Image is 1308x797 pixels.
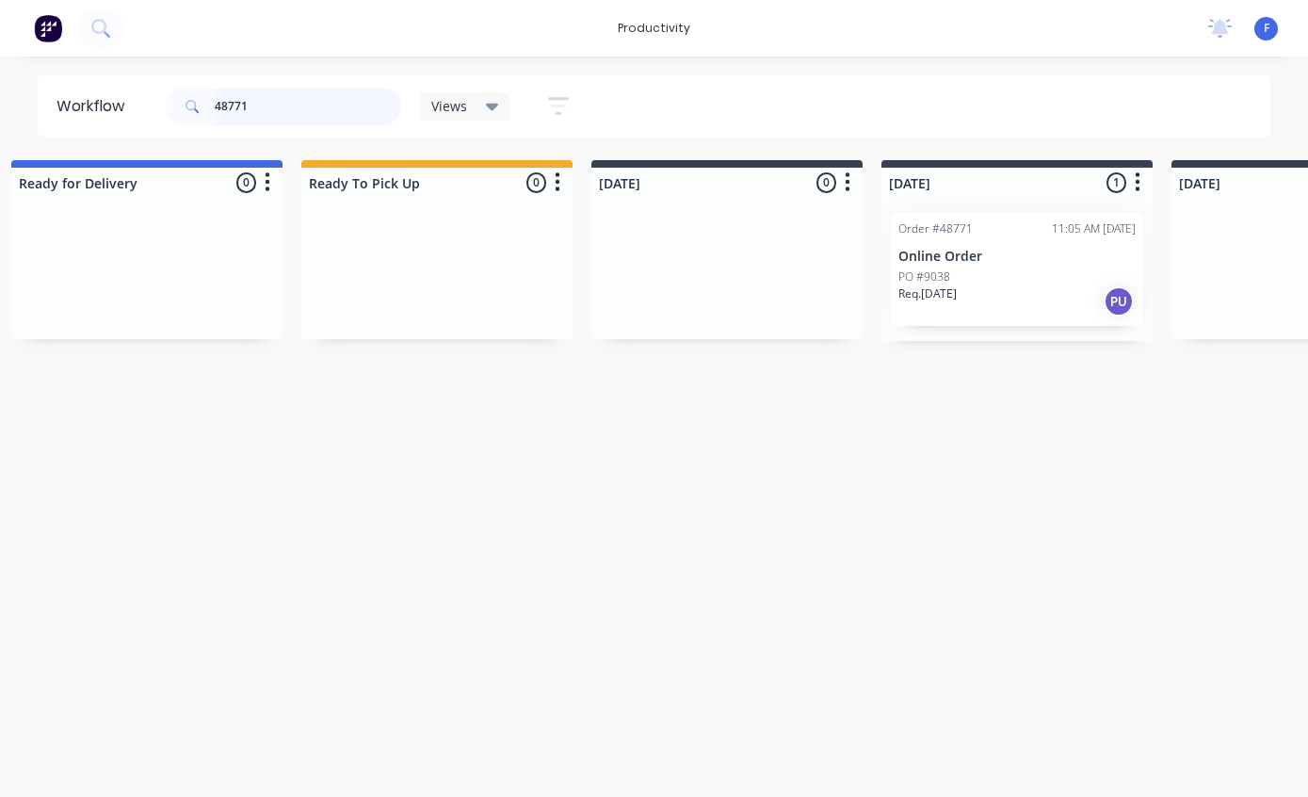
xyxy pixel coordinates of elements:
[34,14,62,42] img: Factory
[891,213,1143,326] div: Order #4877111:05 AM [DATE]Online OrderPO #9038Req.[DATE]PU
[57,95,134,118] div: Workflow
[431,96,467,116] span: Views
[1264,20,1269,37] span: F
[898,249,1136,265] p: Online Order
[215,88,401,125] input: Search for orders...
[608,14,700,42] div: productivity
[898,268,950,285] p: PO #9038
[1052,220,1136,237] div: 11:05 AM [DATE]
[898,285,957,302] p: Req. [DATE]
[898,220,973,237] div: Order #48771
[1104,286,1134,317] div: PU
